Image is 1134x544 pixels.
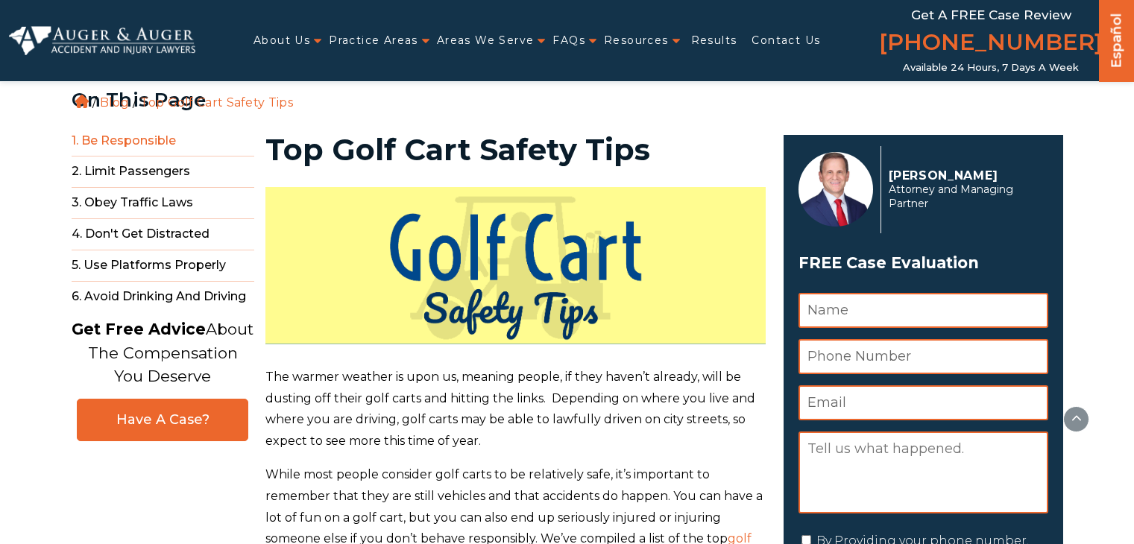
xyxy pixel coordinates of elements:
button: scroll to up [1063,406,1089,432]
a: Contact Us [752,25,820,56]
a: Resources [604,25,669,56]
span: Available 24 Hours, 7 Days a Week [903,62,1079,74]
input: Email [798,385,1048,420]
span: 3. Obey Traffic Laws [72,188,254,219]
p: [PERSON_NAME] [889,168,1040,183]
span: Have A Case? [92,411,233,428]
span: Get a FREE Case Review [911,7,1071,22]
a: [PHONE_NUMBER] [879,26,1103,62]
a: Areas We Serve [437,25,535,56]
strong: Get Free Advice [72,320,206,338]
img: Auger & Auger Accident and Injury Lawyers Logo [9,26,195,54]
span: FREE Case Evaluation [798,249,1048,277]
a: Practice Areas [329,25,418,56]
a: Results [691,25,737,56]
span: 4. Don't Get Distracted [72,219,254,250]
span: 2. Limit Passengers [72,156,254,188]
a: Blog [100,95,129,110]
a: Have A Case? [77,399,248,441]
input: Name [798,293,1048,328]
input: Phone Number [798,339,1048,374]
span: 1. Be Responsible [72,126,254,157]
span: The warmer weather is upon us, meaning people, if they haven’t already, will be dusting off their... [265,370,755,448]
span: 5. Use Platforms Properly [72,250,254,282]
span: 6. Avoid Drinking and Driving [72,282,254,312]
a: Home [75,95,89,108]
a: About Us [253,25,310,56]
span: Attorney and Managing Partner [889,183,1040,211]
h1: Top Golf Cart Safety Tips [265,135,766,165]
p: About The Compensation You Deserve [72,317,253,388]
img: Herbert Auger [798,152,873,227]
img: Golf Cart Safety Tips header [265,187,766,344]
a: FAQs [552,25,585,56]
li: Top Golf Cart Safety Tips [136,95,297,110]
